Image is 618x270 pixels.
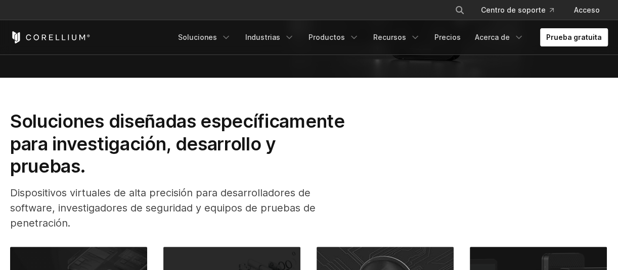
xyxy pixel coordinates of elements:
[434,33,461,41] font: Precios
[546,33,602,41] font: Prueba gratuita
[10,31,91,43] a: Inicio de Corellium
[308,33,345,41] font: Productos
[451,1,469,19] button: Buscar
[178,33,217,41] font: Soluciones
[475,33,510,41] font: Acerca de
[481,6,546,14] font: Centro de soporte
[172,28,608,46] div: Menú de navegación
[245,33,280,41] font: Industrias
[10,187,316,229] font: Dispositivos virtuales de alta precisión para desarrolladores de software, investigadores de segu...
[10,110,344,177] font: Soluciones diseñadas específicamente para investigación, desarrollo y pruebas.
[373,33,406,41] font: Recursos
[443,1,608,19] div: Menú de navegación
[574,6,600,14] font: Acceso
